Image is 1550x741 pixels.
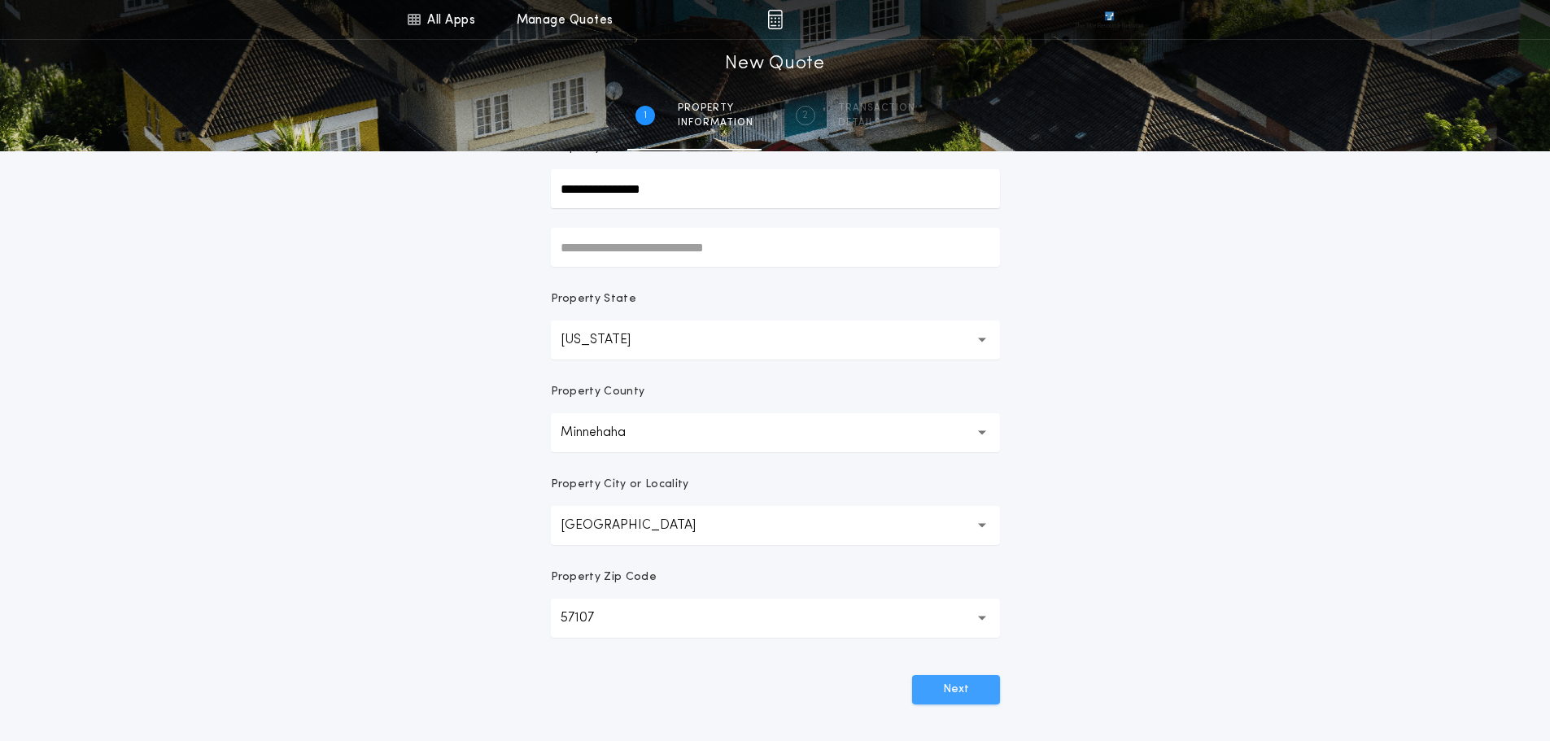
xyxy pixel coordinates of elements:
[838,102,915,115] span: Transaction
[725,51,824,77] h1: New Quote
[1075,11,1143,28] img: vs-icon
[838,116,915,129] span: details
[551,384,645,400] p: Property County
[802,109,808,122] h2: 2
[551,413,1000,452] button: Minnehaha
[561,608,620,628] p: 57107
[561,516,722,535] p: [GEOGRAPHIC_DATA]
[551,506,1000,545] button: [GEOGRAPHIC_DATA]
[561,423,652,442] p: Minnehaha
[551,477,689,493] p: Property City or Locality
[551,291,636,307] p: Property State
[551,569,657,586] p: Property Zip Code
[551,320,1000,360] button: [US_STATE]
[678,116,753,129] span: information
[551,599,1000,638] button: 57107
[678,102,753,115] span: Property
[561,330,657,350] p: [US_STATE]
[767,10,783,29] img: img
[644,109,647,122] h2: 1
[912,675,1000,704] button: Next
